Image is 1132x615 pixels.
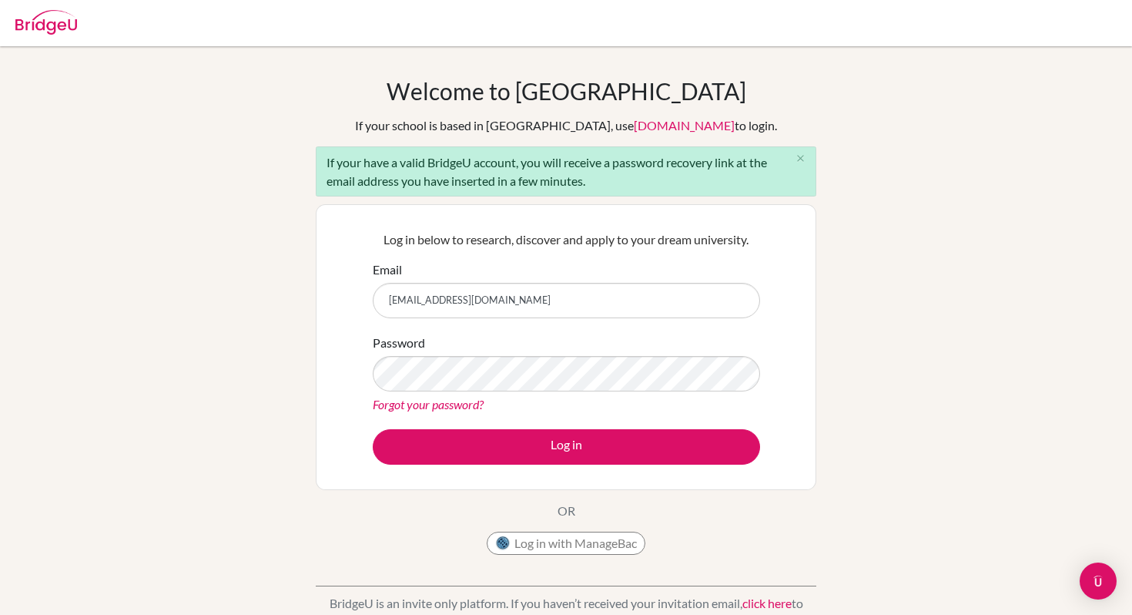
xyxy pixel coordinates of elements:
[373,230,760,249] p: Log in below to research, discover and apply to your dream university.
[373,429,760,465] button: Log in
[373,260,402,279] label: Email
[742,596,792,610] a: click here
[15,10,77,35] img: Bridge-U
[558,502,575,520] p: OR
[316,146,816,197] div: If your have a valid BridgeU account, you will receive a password recovery link at the email addr...
[373,397,484,412] a: Forgot your password?
[373,334,425,352] label: Password
[795,153,806,164] i: close
[387,77,746,105] h1: Welcome to [GEOGRAPHIC_DATA]
[785,147,816,170] button: Close
[634,118,735,133] a: [DOMAIN_NAME]
[1080,563,1117,600] div: Open Intercom Messenger
[355,116,777,135] div: If your school is based in [GEOGRAPHIC_DATA], use to login.
[487,532,645,555] button: Log in with ManageBac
